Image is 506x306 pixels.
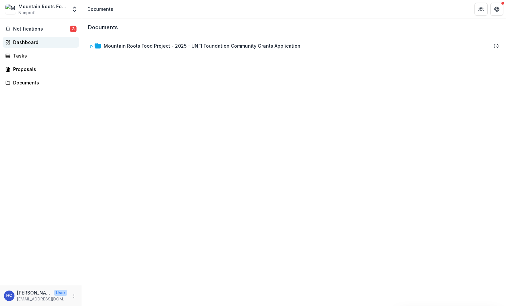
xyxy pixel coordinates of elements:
[3,37,79,48] a: Dashboard
[17,289,51,296] p: [PERSON_NAME]
[3,50,79,61] a: Tasks
[87,6,113,12] div: Documents
[13,79,74,86] div: Documents
[3,64,79,75] a: Proposals
[70,292,78,300] button: More
[18,10,37,16] span: Nonprofit
[17,296,67,302] p: [EMAIL_ADDRESS][DOMAIN_NAME]
[54,290,67,296] p: User
[6,294,12,298] div: Holly Conn
[5,4,16,14] img: Mountain Roots Food Project
[70,3,79,16] button: Open entity switcher
[490,3,503,16] button: Get Help
[70,26,77,32] span: 3
[13,26,70,32] span: Notifications
[13,39,74,46] div: Dashboard
[474,3,488,16] button: Partners
[3,77,79,88] a: Documents
[85,4,116,14] nav: breadcrumb
[18,3,67,10] div: Mountain Roots Food Project
[13,52,74,59] div: Tasks
[3,24,79,34] button: Notifications3
[88,24,118,31] h3: Documents
[87,40,501,52] div: Mountain Roots Food Project - 2025 - UNFI Foundation Community Grants Application
[13,66,74,73] div: Proposals
[104,42,300,49] div: Mountain Roots Food Project - 2025 - UNFI Foundation Community Grants Application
